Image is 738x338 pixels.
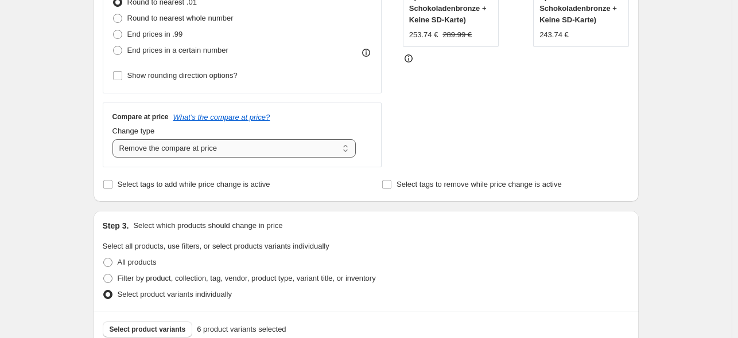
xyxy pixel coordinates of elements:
[118,180,270,188] span: Select tags to add while price change is active
[539,29,569,41] div: 243.74 €
[112,112,169,121] h3: Compare at price
[173,113,270,121] button: What's the compare at price?
[118,258,157,266] span: All products
[103,242,329,250] span: Select all products, use filters, or select products variants individually
[103,321,193,337] button: Select product variants
[110,325,186,334] span: Select product variants
[127,30,183,38] span: End prices in .99
[118,290,232,298] span: Select product variants individually
[103,220,129,231] h2: Step 3.
[397,180,562,188] span: Select tags to remove while price change is active
[127,71,238,80] span: Show rounding direction options?
[118,274,376,282] span: Filter by product, collection, tag, vendor, product type, variant title, or inventory
[112,127,155,135] span: Change type
[409,29,438,41] div: 253.74 €
[442,29,472,41] strike: 289.99 €
[133,220,282,231] p: Select which products should change in price
[197,324,286,335] span: 6 product variants selected
[127,14,234,22] span: Round to nearest whole number
[127,46,228,54] span: End prices in a certain number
